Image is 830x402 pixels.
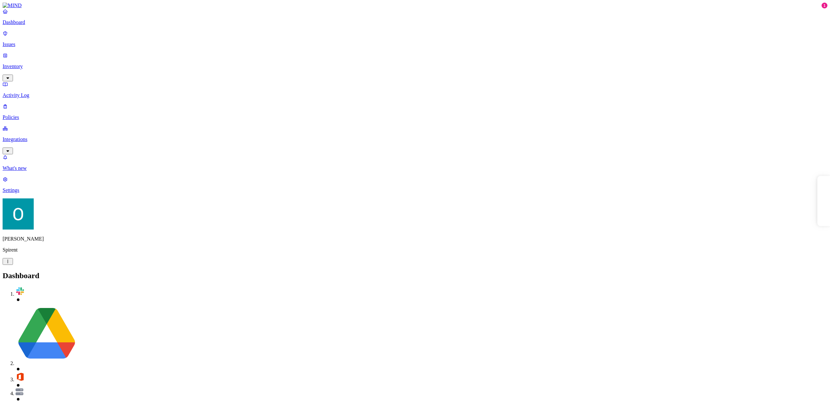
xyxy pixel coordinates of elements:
p: Spirent [3,247,827,253]
a: What's new [3,154,827,171]
img: svg%3e [16,388,23,395]
p: Settings [3,187,827,193]
p: Dashboard [3,19,827,25]
img: Ofir Englard [3,198,34,230]
p: [PERSON_NAME] [3,236,827,242]
img: MIND [3,3,22,8]
a: Dashboard [3,8,827,25]
img: svg%3e [16,303,78,365]
a: Settings [3,176,827,193]
a: Issues [3,30,827,47]
img: svg%3e [16,372,25,381]
img: svg%3e [16,287,25,296]
p: Integrations [3,136,827,142]
p: Activity Log [3,92,827,98]
a: MIND [3,3,827,8]
p: Policies [3,114,827,120]
a: Integrations [3,125,827,153]
p: Issues [3,41,827,47]
a: Inventory [3,53,827,80]
h2: Dashboard [3,271,827,280]
p: Inventory [3,64,827,69]
div: 1 [822,3,827,8]
p: What's new [3,165,827,171]
a: Activity Log [3,81,827,98]
a: Policies [3,103,827,120]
